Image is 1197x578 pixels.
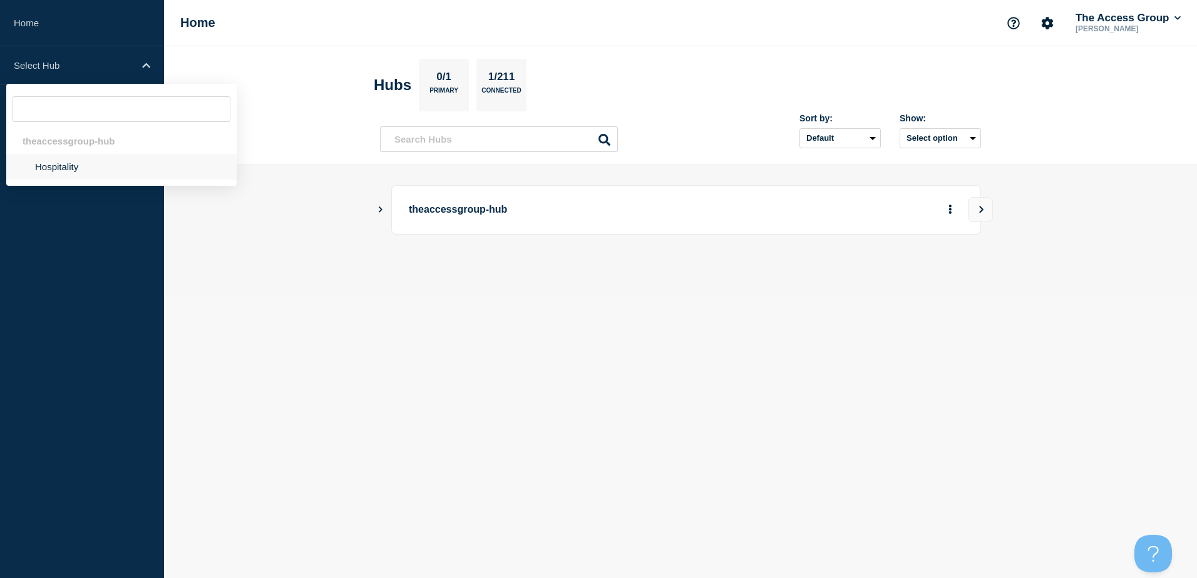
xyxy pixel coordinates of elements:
div: theaccessgroup-hub [6,128,237,154]
iframe: Help Scout Beacon - Open [1134,535,1172,572]
p: [PERSON_NAME] [1073,24,1183,33]
p: 1/211 [483,71,520,87]
li: Hospitality [6,154,237,180]
h2: Hubs [374,76,411,94]
p: Primary [429,87,458,100]
p: Select Hub [14,60,134,71]
button: View [968,197,993,222]
p: Connected [481,87,521,100]
select: Sort by [799,128,881,148]
button: Account settings [1034,10,1061,36]
button: The Access Group [1073,12,1183,24]
h1: Home [180,16,215,30]
p: 0/1 [432,71,456,87]
div: Show: [900,113,981,123]
input: Search Hubs [380,126,618,152]
p: theaccessgroup-hub [409,198,755,221]
div: Sort by: [799,113,881,123]
button: Show Connected Hubs [378,205,384,215]
button: More actions [942,198,958,221]
button: Support [1000,10,1027,36]
button: Select option [900,128,981,148]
